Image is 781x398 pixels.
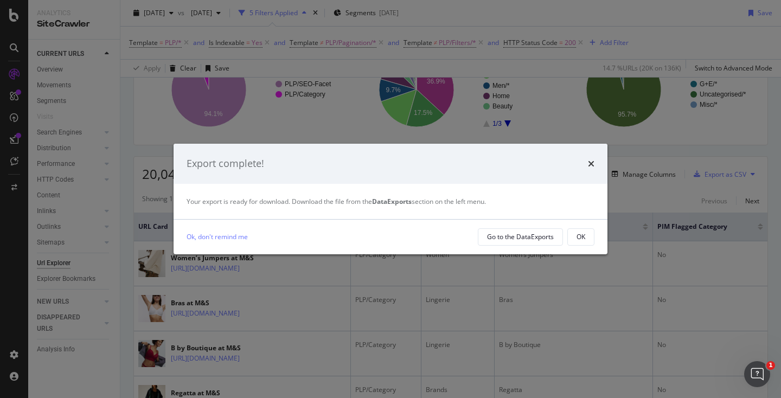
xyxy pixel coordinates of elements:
iframe: Intercom live chat [744,361,770,387]
div: Go to the DataExports [487,232,554,241]
span: 1 [766,361,775,370]
div: Export complete! [187,157,264,171]
div: modal [174,144,607,254]
a: Ok, don't remind me [187,231,248,242]
span: section on the left menu. [372,197,486,206]
div: times [588,157,594,171]
button: OK [567,228,594,246]
div: OK [577,232,585,241]
button: Go to the DataExports [478,228,563,246]
div: Your export is ready for download. Download the file from the [187,197,594,206]
strong: DataExports [372,197,412,206]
